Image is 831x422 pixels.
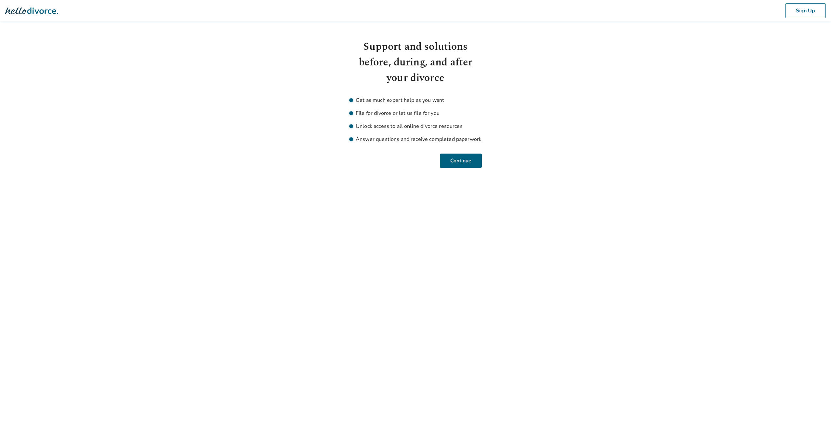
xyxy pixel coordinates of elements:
[785,3,826,18] button: Sign Up
[349,109,482,117] li: File for divorce or let us file for you
[349,96,482,104] li: Get as much expert help as you want
[349,135,482,143] li: Answer questions and receive completed paperwork
[440,154,482,168] button: Continue
[349,39,482,86] h1: Support and solutions before, during, and after your divorce
[349,122,482,130] li: Unlock access to all online divorce resources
